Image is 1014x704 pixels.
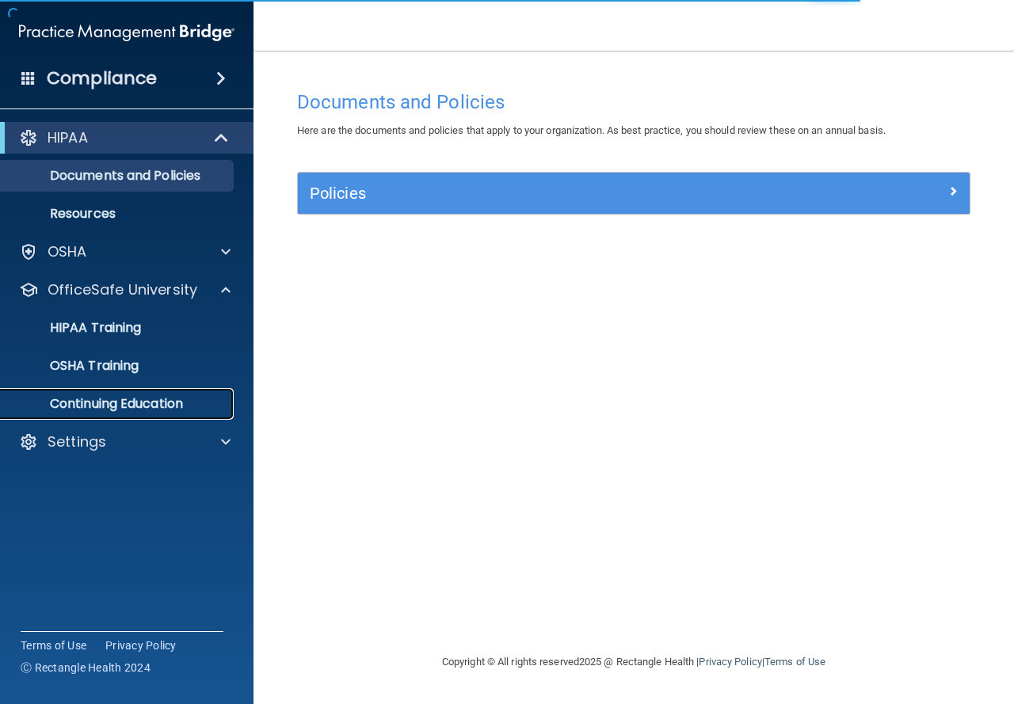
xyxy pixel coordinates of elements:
p: Documents and Policies [10,168,227,184]
p: HIPAA Training [10,320,141,336]
p: OfficeSafe University [48,280,197,299]
span: Ⓒ Rectangle Health 2024 [21,660,151,675]
p: Settings [48,432,106,451]
span: Here are the documents and policies that apply to your organization. As best practice, you should... [297,124,886,136]
p: Continuing Education [10,396,227,412]
p: Resources [10,206,227,222]
a: Privacy Policy [105,637,177,653]
img: PMB logo [19,17,234,48]
a: Terms of Use [764,656,825,668]
a: Settings [19,432,231,451]
h5: Policies [310,185,790,202]
a: Terms of Use [21,637,86,653]
a: Policies [310,181,958,206]
a: HIPAA [19,128,230,147]
h4: Documents and Policies [297,92,970,112]
p: HIPAA [48,128,88,147]
a: OSHA [19,242,231,261]
h4: Compliance [47,67,157,89]
div: Copyright © All rights reserved 2025 @ Rectangle Health | | [345,637,923,687]
iframe: Drift Widget Chat Controller [740,592,995,655]
a: OfficeSafe University [19,280,231,299]
a: Privacy Policy [699,656,761,668]
p: OSHA [48,242,87,261]
p: OSHA Training [10,358,139,374]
